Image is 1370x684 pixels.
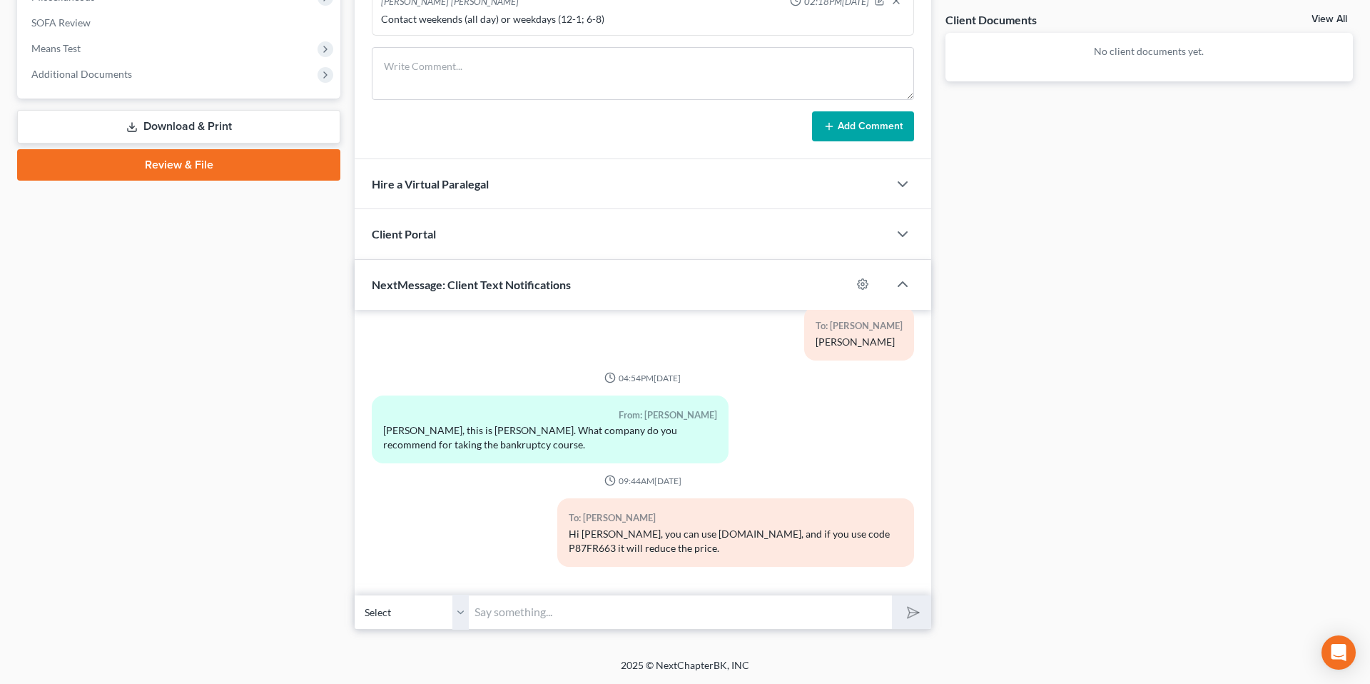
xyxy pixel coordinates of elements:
span: Hire a Virtual Paralegal [372,177,489,191]
span: SOFA Review [31,16,91,29]
div: To: [PERSON_NAME] [569,510,903,526]
span: Client Portal [372,227,436,241]
div: Hi [PERSON_NAME], you can use [DOMAIN_NAME], and if you use code P87FR663 it will reduce the price. [569,527,903,555]
input: Say something... [469,595,892,630]
p: No client documents yet. [957,44,1341,59]
a: SOFA Review [20,10,340,36]
div: Open Intercom Messenger [1321,635,1356,670]
div: To: [PERSON_NAME] [816,318,903,334]
button: Add Comment [812,111,914,141]
a: Review & File [17,149,340,181]
span: Additional Documents [31,68,132,80]
div: From: [PERSON_NAME] [383,407,717,423]
div: [PERSON_NAME] [816,335,903,349]
a: Download & Print [17,110,340,144]
div: [PERSON_NAME], this is [PERSON_NAME]. What company do you recommend for taking the bankruptcy cou... [383,423,717,452]
div: Contact weekends (all day) or weekdays (12-1; 6-8) [381,12,905,26]
div: 04:54PM[DATE] [372,372,914,384]
a: View All [1311,14,1347,24]
span: NextMessage: Client Text Notifications [372,278,571,291]
div: Client Documents [945,12,1037,27]
span: Means Test [31,42,81,54]
div: 2025 © NextChapterBK, INC [278,658,1092,684]
div: 09:44AM[DATE] [372,475,914,487]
